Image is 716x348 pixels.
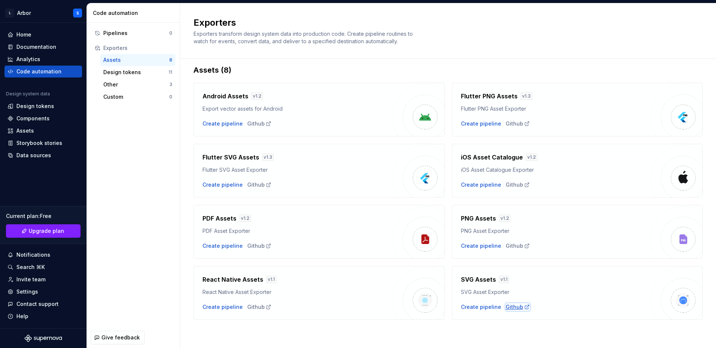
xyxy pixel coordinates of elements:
[5,9,14,18] div: L
[100,54,175,66] button: Assets8
[29,227,64,235] span: Upgrade plan
[4,298,82,310] button: Contact support
[16,43,56,51] div: Documentation
[103,93,169,101] div: Custom
[91,331,145,344] button: Give feedback
[4,310,82,322] button: Help
[4,100,82,112] a: Design tokens
[16,56,40,63] div: Analytics
[247,242,271,250] a: Github
[461,181,501,189] button: Create pipeline
[16,251,50,259] div: Notifications
[262,154,274,161] div: v 1.3
[6,91,50,97] div: Design system data
[16,31,31,38] div: Home
[202,227,392,235] div: PDF Asset Exporter
[506,242,530,250] a: Github
[461,242,501,250] div: Create pipeline
[247,120,271,127] a: Github
[461,303,501,311] button: Create pipeline
[202,214,236,223] h4: PDF Assets
[16,288,38,295] div: Settings
[4,125,82,137] a: Assets
[25,335,62,342] svg: Supernova Logo
[194,65,703,75] div: Assets (8)
[169,57,172,63] div: 8
[100,79,175,91] button: Other3
[6,224,81,238] a: Upgrade plan
[93,9,177,17] div: Code automation
[461,153,523,162] h4: iOS Asset Catalogue
[16,300,59,308] div: Contact support
[4,53,82,65] a: Analytics
[103,44,172,52] div: Exporters
[103,29,169,37] div: Pipelines
[103,56,169,64] div: Assets
[202,92,248,101] h4: Android Assets
[169,30,172,36] div: 0
[16,263,45,271] div: Search ⌘K
[526,154,537,161] div: v 1.2
[6,212,81,220] div: Current plan : Free
[16,127,34,135] div: Assets
[266,276,276,283] div: v 1.1
[247,181,271,189] div: Github
[100,66,175,78] button: Design tokens11
[169,82,172,88] div: 3
[4,286,82,298] a: Settings
[101,334,140,341] span: Give feedback
[169,94,172,100] div: 0
[76,10,79,16] div: S
[461,92,518,101] h4: Flutter PNG Assets
[461,227,651,235] div: PNG Asset Exporter
[202,166,392,174] div: Flutter SVG Asset Exporter
[506,120,530,127] a: Github
[17,9,31,17] div: Arbor
[247,303,271,311] a: Github
[4,41,82,53] a: Documentation
[4,149,82,161] a: Data sources
[506,303,530,311] a: Github
[202,303,243,311] button: Create pipeline
[521,92,532,100] div: v 1.3
[91,27,175,39] button: Pipelines0
[4,273,82,285] a: Invite team
[202,153,259,162] h4: Flutter SVG Assets
[461,275,496,284] h4: SVG Assets
[16,313,28,320] div: Help
[16,68,62,75] div: Code automation
[16,139,62,147] div: Storybook stories
[4,249,82,261] button: Notifications
[202,242,243,250] button: Create pipeline
[202,105,392,113] div: Export vector assets for Android
[100,91,175,103] button: Custom0
[202,120,243,127] button: Create pipeline
[506,181,530,189] a: Github
[103,81,169,88] div: Other
[461,105,651,113] div: Flutter PNG Asset Exporter
[4,261,82,273] button: Search ⌘K
[499,276,509,283] div: v 1.1
[4,66,82,77] a: Code automation
[194,31,414,44] span: Exporters transform design system data into production code. Create pipeline routines to watch fo...
[4,113,82,124] a: Components
[461,120,501,127] button: Create pipeline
